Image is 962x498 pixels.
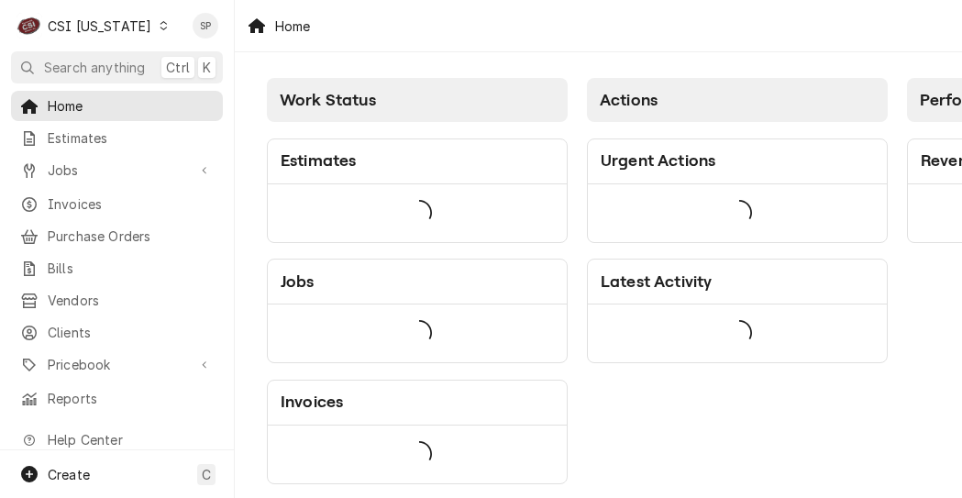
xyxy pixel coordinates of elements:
button: Search anythingCtrlK [11,51,223,83]
span: Actions [600,91,658,109]
div: Card Data [268,304,567,362]
div: C [17,13,42,39]
a: Go to Jobs [11,155,223,185]
div: Card Header [268,381,567,426]
a: Vendors [11,285,223,315]
a: Invoices [11,189,223,219]
span: Work Status [280,91,376,109]
a: Go to Help Center [11,425,223,455]
div: Card Title [601,149,715,173]
div: SP [193,13,218,39]
span: Ctrl [166,58,190,77]
div: Card Data [588,184,887,242]
div: CSI Kentucky's Avatar [17,13,42,39]
div: Card Title [281,270,315,294]
span: Jobs [48,160,186,180]
a: Bills [11,253,223,283]
div: Card Data [268,184,567,242]
div: Card: Latest Activity [587,259,888,363]
div: Card Data [268,426,567,483]
a: Purchase Orders [11,221,223,251]
a: Reports [11,383,223,414]
span: Pricebook [48,355,186,374]
div: Card Column Header [267,78,568,122]
div: Card Data [588,304,887,362]
div: Card: Urgent Actions [587,138,888,243]
a: Home [11,91,223,121]
span: Invoices [48,194,214,214]
div: Card Header [268,260,567,304]
span: Clients [48,323,214,342]
a: Clients [11,317,223,348]
span: Vendors [48,291,214,310]
div: Shelley Politte's Avatar [193,13,218,39]
div: Card Column Content [587,122,888,363]
span: Loading... [726,194,752,232]
div: Card Title [601,270,712,294]
span: Home [48,96,214,116]
span: Estimates [48,128,214,148]
span: Reports [48,389,214,408]
div: Card Header [588,260,887,304]
a: Go to Pricebook [11,349,223,380]
span: Loading... [726,315,752,353]
span: Create [48,467,90,482]
div: Card Title [281,390,343,415]
span: C [202,465,211,484]
div: Card Header [268,139,567,184]
span: K [203,58,211,77]
div: CSI [US_STATE] [48,17,151,36]
div: Card: Estimates [267,138,568,243]
span: Loading... [406,435,432,473]
div: Card: Jobs [267,259,568,363]
span: Loading... [406,315,432,353]
div: Card Title [281,149,356,173]
span: Purchase Orders [48,227,214,246]
span: Help Center [48,430,212,449]
div: Card: Invoices [267,380,568,484]
div: Card Header [588,139,887,184]
span: Search anything [44,58,145,77]
span: Bills [48,259,214,278]
span: Loading... [406,194,432,232]
div: Card Column Header [587,78,888,122]
a: Estimates [11,123,223,153]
